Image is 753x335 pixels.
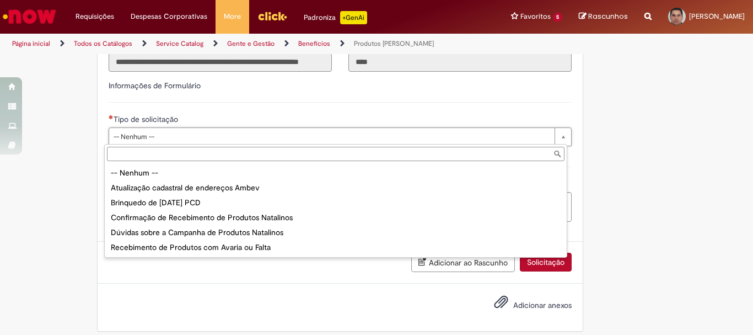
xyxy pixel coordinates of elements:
[107,166,564,180] div: -- Nenhum --
[105,163,567,257] ul: Tipo de solicitação
[107,210,564,225] div: Confirmação de Recebimento de Produtos Natalinos
[107,240,564,255] div: Recebimento de Produtos com Avaria ou Falta
[107,180,564,195] div: Atualização cadastral de endereços Ambev
[107,225,564,240] div: Dúvidas sobre a Campanha de Produtos Natalinos
[107,195,564,210] div: Brinquedo de [DATE] PCD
